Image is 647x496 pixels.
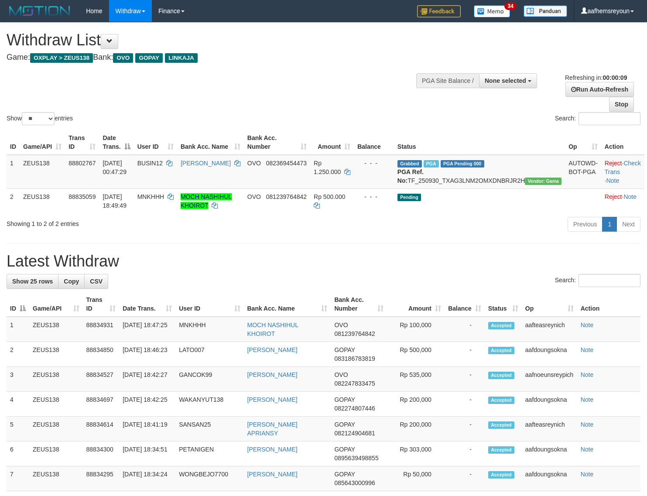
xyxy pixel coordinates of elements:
[445,392,485,417] td: -
[83,441,120,466] td: 88834300
[175,392,243,417] td: WAKANYUT138
[485,292,522,317] th: Status: activate to sort column ascending
[387,317,445,342] td: Rp 100,000
[577,292,640,317] th: Action
[387,342,445,367] td: Rp 500,000
[7,392,29,417] td: 4
[522,317,577,342] td: aafteasreynich
[29,392,83,417] td: ZEUS138
[7,112,73,125] label: Show entries
[175,292,243,317] th: User ID: activate to sort column ascending
[616,217,640,232] a: Next
[83,292,120,317] th: Trans ID: activate to sort column ascending
[565,130,601,155] th: Op: activate to sort column ascending
[416,73,479,88] div: PGA Site Balance /
[247,160,261,167] span: OVO
[445,342,485,367] td: -
[99,130,134,155] th: Date Trans.: activate to sort column descending
[601,130,644,155] th: Action
[247,396,298,403] a: [PERSON_NAME]
[12,278,53,285] span: Show 25 rows
[522,392,577,417] td: aafdoungsokna
[137,160,163,167] span: BUSIN12
[266,193,307,200] span: Copy 081239764842 to clipboard
[310,130,354,155] th: Amount: activate to sort column ascending
[29,417,83,441] td: ZEUS138
[244,130,310,155] th: Bank Acc. Number: activate to sort column ascending
[601,155,644,189] td: · ·
[354,130,394,155] th: Balance
[445,441,485,466] td: -
[30,53,93,63] span: OXPLAY > ZEUS138
[334,355,375,362] span: Copy 083186783819 to clipboard
[119,342,175,367] td: [DATE] 18:46:23
[177,130,244,155] th: Bank Acc. Name: activate to sort column ascending
[394,130,565,155] th: Status
[7,274,58,289] a: Show 25 rows
[397,194,421,201] span: Pending
[22,112,55,125] select: Showentries
[119,367,175,392] td: [DATE] 18:42:27
[83,342,120,367] td: 88834850
[175,317,243,342] td: MNKHHH
[334,455,378,462] span: Copy 0895639498855 to clipboard
[334,479,375,486] span: Copy 085643000996 to clipboard
[581,346,594,353] a: Note
[474,5,510,17] img: Button%20Memo.svg
[7,466,29,491] td: 7
[581,446,594,453] a: Note
[488,446,514,454] span: Accepted
[29,292,83,317] th: Game/API: activate to sort column ascending
[387,441,445,466] td: Rp 303,000
[7,441,29,466] td: 6
[334,330,375,337] span: Copy 081239764842 to clipboard
[623,193,637,200] a: Note
[165,53,198,63] span: LINKAJA
[247,322,298,337] a: MOCH NASHIHUL KHOIROT
[7,253,640,270] h1: Latest Withdraw
[334,471,355,478] span: GOPAY
[181,160,231,167] a: [PERSON_NAME]
[331,292,387,317] th: Bank Acc. Number: activate to sort column ascending
[441,160,484,168] span: PGA Pending
[7,31,423,49] h1: Withdraw List
[524,5,567,17] img: panduan.png
[579,274,640,287] input: Search:
[488,397,514,404] span: Accepted
[602,217,617,232] a: 1
[525,178,561,185] span: Vendor URL: https://trx31.1velocity.biz
[7,342,29,367] td: 2
[103,160,127,175] span: [DATE] 00:47:29
[334,405,375,412] span: Copy 082274807446 to clipboard
[83,392,120,417] td: 88834697
[568,217,602,232] a: Previous
[609,97,634,112] a: Stop
[522,367,577,392] td: aafnoeunsreypich
[90,278,103,285] span: CSV
[357,159,390,168] div: - - -
[68,193,96,200] span: 88835059
[565,74,627,81] span: Refreshing in:
[445,317,485,342] td: -
[83,417,120,441] td: 88834614
[7,292,29,317] th: ID: activate to sort column descending
[134,130,177,155] th: User ID: activate to sort column ascending
[84,274,108,289] a: CSV
[334,346,355,353] span: GOPAY
[103,193,127,209] span: [DATE] 18:49:49
[334,421,355,428] span: GOPAY
[113,53,133,63] span: OVO
[58,274,85,289] a: Copy
[83,367,120,392] td: 88834527
[29,342,83,367] td: ZEUS138
[602,74,627,81] strong: 00:00:09
[334,380,375,387] span: Copy 082247833475 to clipboard
[522,417,577,441] td: aafteasreynich
[606,177,620,184] a: Note
[394,155,565,189] td: TF_250930_TXAG3LNM2OMXDNBRJR2H
[522,342,577,367] td: aafdoungsokna
[565,82,634,97] a: Run Auto-Refresh
[357,192,390,201] div: - - -
[488,322,514,329] span: Accepted
[334,322,348,328] span: OVO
